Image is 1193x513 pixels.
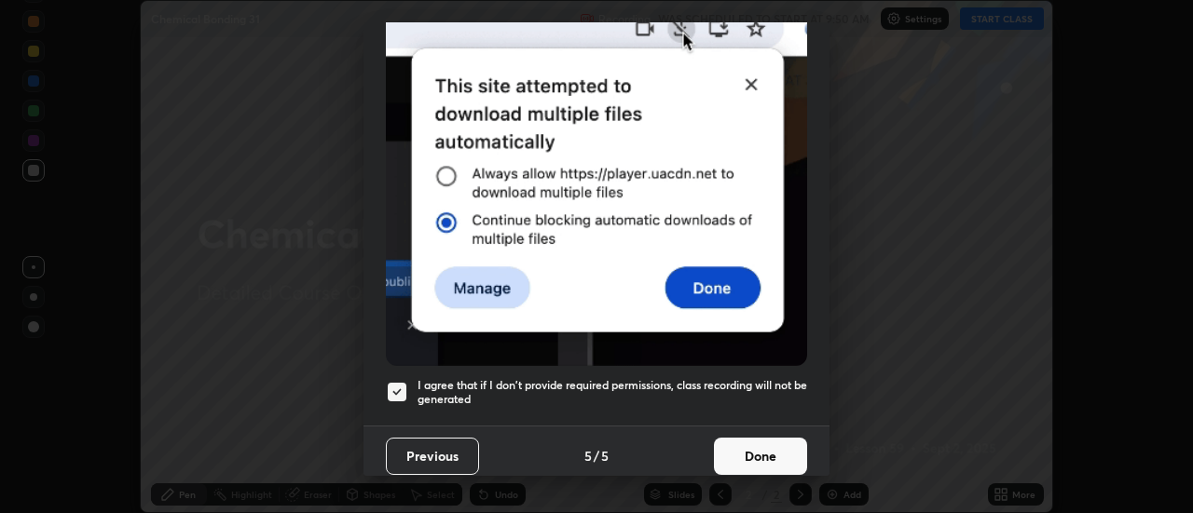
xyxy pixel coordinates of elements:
h4: 5 [601,446,609,466]
h4: / [594,446,599,466]
h4: 5 [584,446,592,466]
h5: I agree that if I don't provide required permissions, class recording will not be generated [418,378,807,407]
button: Done [714,438,807,475]
button: Previous [386,438,479,475]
